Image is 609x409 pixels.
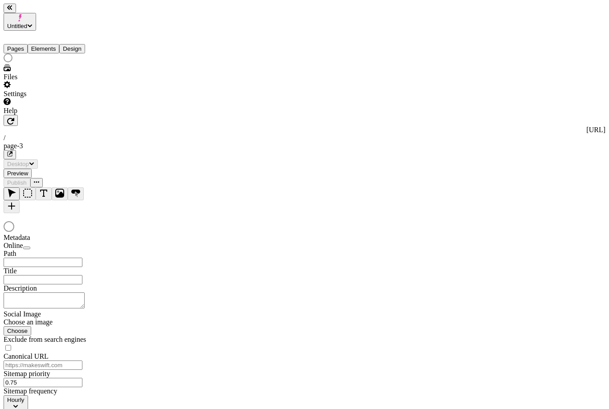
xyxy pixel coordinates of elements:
div: Choose an image [4,318,110,326]
button: Desktop [4,159,38,169]
button: Image [52,187,68,200]
span: Description [4,284,37,292]
div: Settings [4,90,110,98]
span: Untitled [7,23,27,29]
button: Box [20,187,36,200]
div: Metadata [4,234,110,242]
div: page-3 [4,142,605,150]
span: Desktop [7,161,29,167]
span: Sitemap priority [4,370,50,377]
button: Preview [4,169,32,178]
span: Publish [7,179,27,186]
button: Elements [28,44,60,53]
button: Publish [4,178,30,187]
span: Preview [7,170,28,177]
button: Pages [4,44,28,53]
div: Files [4,73,110,81]
button: Untitled [4,13,36,31]
span: Social Image [4,310,41,318]
div: Help [4,107,110,115]
span: Choose [7,328,28,334]
span: Sitemap frequency [4,387,57,395]
button: Button [68,187,84,200]
button: Choose [4,326,31,336]
span: Title [4,267,17,275]
span: Hourly [7,397,25,403]
input: https://makeswift.com [4,360,82,370]
span: Canonical URL [4,352,49,360]
button: Text [36,187,52,200]
button: Design [59,44,85,53]
div: / [4,134,605,142]
span: Exclude from search engines [4,336,86,343]
span: Online [4,242,23,249]
div: [URL] [4,126,605,134]
span: Path [4,250,16,257]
